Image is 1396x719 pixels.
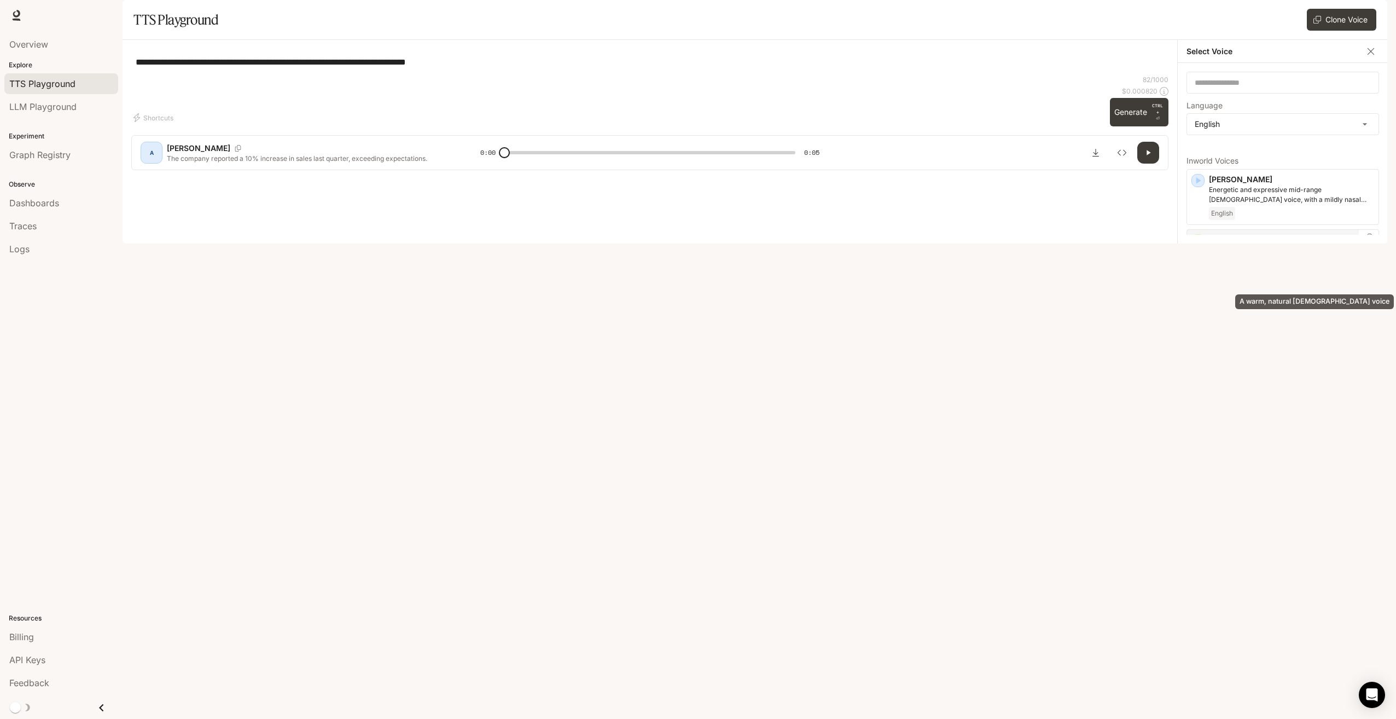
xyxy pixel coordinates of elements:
button: Copy Voice ID [1363,234,1374,242]
p: CTRL + [1151,102,1164,115]
div: A [143,144,160,161]
p: Language [1186,102,1223,109]
button: GenerateCTRL +⏎ [1110,98,1168,126]
p: [PERSON_NAME] [1209,234,1374,245]
h1: TTS Playground [133,9,218,31]
p: Energetic and expressive mid-range male voice, with a mildly nasal quality [1209,185,1374,205]
p: $ 0.000820 [1122,86,1157,96]
p: 82 / 1000 [1143,75,1168,84]
button: Copy Voice ID [230,145,246,152]
p: ⏎ [1151,102,1164,122]
p: [PERSON_NAME] [1209,174,1374,185]
span: 0:05 [804,147,819,158]
span: English [1209,207,1235,220]
button: Shortcuts [131,109,178,126]
div: Open Intercom Messenger [1359,682,1385,708]
div: English [1187,114,1378,135]
button: Download audio [1085,142,1107,164]
span: 0:00 [480,147,496,158]
button: Clone Voice [1307,9,1376,31]
p: [PERSON_NAME] [167,143,230,154]
button: Inspect [1111,142,1133,164]
p: The company reported a 10% increase in sales last quarter, exceeding expectations. [167,154,454,163]
div: A warm, natural [DEMOGRAPHIC_DATA] voice [1235,294,1394,309]
p: Inworld Voices [1186,157,1379,165]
